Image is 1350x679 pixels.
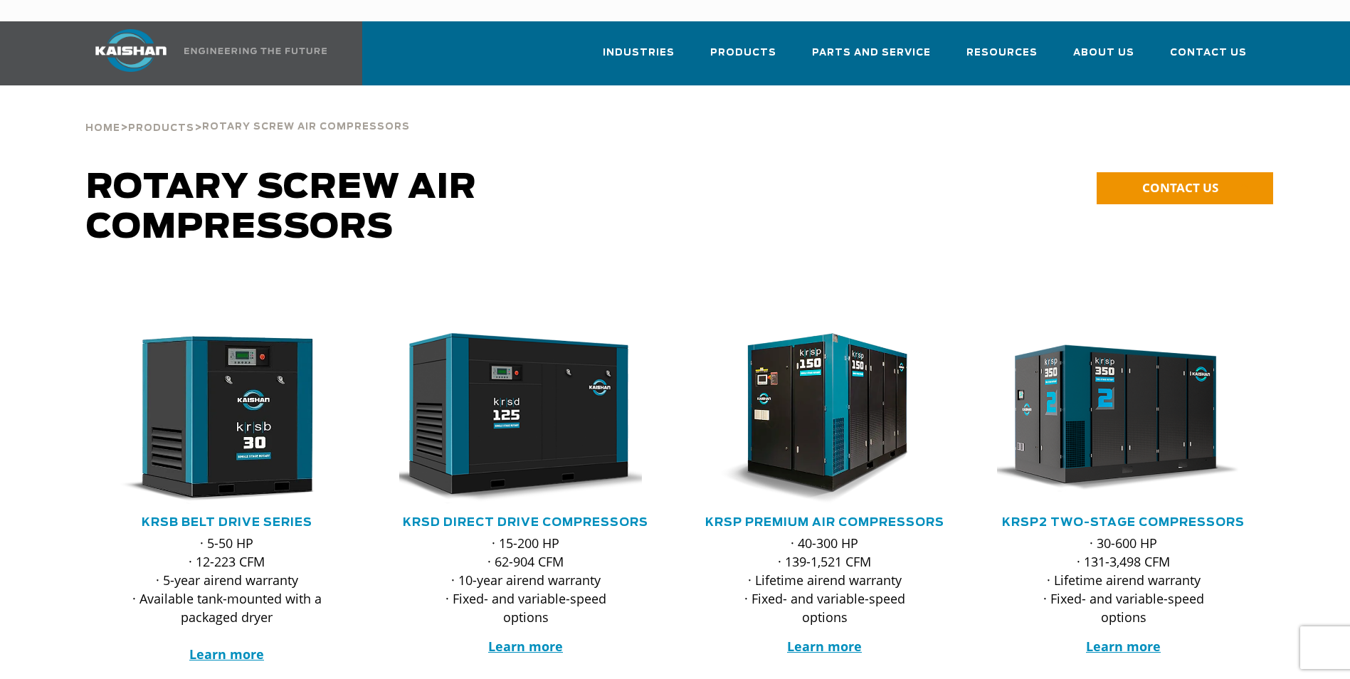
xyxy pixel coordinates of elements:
p: · 15-200 HP · 62-904 CFM · 10-year airend warranty · Fixed- and variable-speed options [428,534,624,626]
span: Rotary Screw Air Compressors [202,122,410,132]
div: krsp350 [997,333,1250,504]
a: Home [85,121,120,134]
a: Resources [966,34,1038,83]
div: > > [85,85,410,140]
a: Parts and Service [812,34,931,83]
span: About Us [1073,45,1134,61]
span: Products [710,45,776,61]
a: Products [128,121,194,134]
span: Parts and Service [812,45,931,61]
a: KRSB Belt Drive Series [142,517,312,528]
a: About Us [1073,34,1134,83]
a: KRSP Premium Air Compressors [705,517,944,528]
a: Kaishan USA [78,21,329,85]
span: Products [128,124,194,133]
div: krsd125 [399,333,653,504]
p: · 5-50 HP · 12-223 CFM · 5-year airend warranty · Available tank-mounted with a packaged dryer [129,534,325,663]
a: CONTACT US [1097,172,1273,204]
img: krsp150 [687,333,941,504]
a: KRSP2 Two-Stage Compressors [1002,517,1245,528]
span: CONTACT US [1142,179,1218,196]
a: Learn more [189,646,264,663]
span: Contact Us [1170,45,1247,61]
a: KRSD Direct Drive Compressors [403,517,648,528]
a: Learn more [787,638,862,655]
a: Products [710,34,776,83]
span: Rotary Screw Air Compressors [86,171,477,245]
div: krsp150 [698,333,951,504]
a: Industries [603,34,675,83]
img: Engineering the future [184,48,327,54]
a: Learn more [488,638,563,655]
div: krsb30 [100,333,354,504]
img: krsb30 [90,333,343,504]
span: Home [85,124,120,133]
a: Contact Us [1170,34,1247,83]
img: kaishan logo [78,29,184,72]
span: Resources [966,45,1038,61]
p: · 40-300 HP · 139-1,521 CFM · Lifetime airend warranty · Fixed- and variable-speed options [727,534,923,626]
img: krsd125 [389,333,642,504]
p: · 30-600 HP · 131-3,498 CFM · Lifetime airend warranty · Fixed- and variable-speed options [1025,534,1222,626]
a: Learn more [1086,638,1161,655]
img: krsp350 [986,333,1240,504]
span: Industries [603,45,675,61]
